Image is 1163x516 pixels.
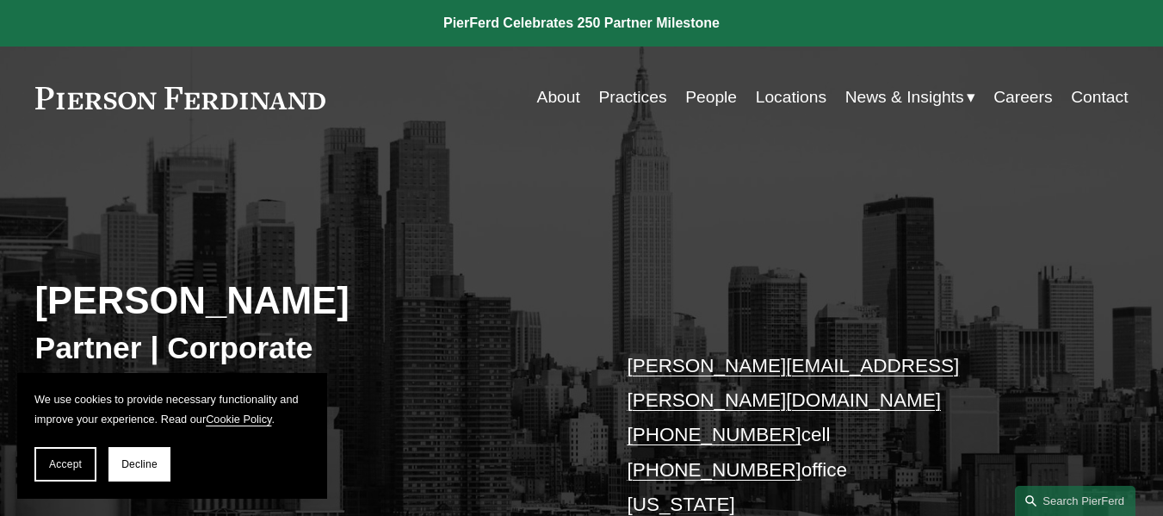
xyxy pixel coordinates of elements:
[206,413,271,426] a: Cookie Policy
[35,278,582,324] h2: [PERSON_NAME]
[627,459,801,481] a: [PHONE_NUMBER]
[685,81,737,114] a: People
[627,424,801,445] a: [PHONE_NUMBER]
[627,355,959,411] a: [PERSON_NAME][EMAIL_ADDRESS][PERSON_NAME][DOMAIN_NAME]
[17,373,327,499] section: Cookie banner
[35,330,582,368] h3: Partner | Corporate
[845,83,964,113] span: News & Insights
[598,81,666,114] a: Practices
[49,458,82,470] span: Accept
[1015,486,1135,516] a: Search this site
[756,81,826,114] a: Locations
[121,458,158,470] span: Decline
[34,390,310,430] p: We use cookies to provide necessary functionality and improve your experience. Read our .
[993,81,1052,114] a: Careers
[34,447,96,482] button: Accept
[108,447,170,482] button: Decline
[845,81,975,114] a: folder dropdown
[537,81,580,114] a: About
[1071,81,1128,114] a: Contact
